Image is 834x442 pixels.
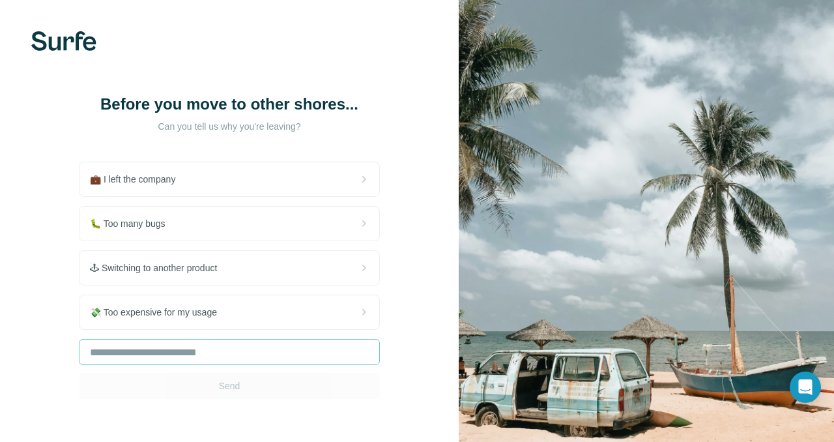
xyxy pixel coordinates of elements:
[99,94,360,115] h1: Before you move to other shores...
[790,372,821,403] div: Open Intercom Messenger
[90,306,227,319] span: 💸 Too expensive for my usage
[90,217,176,230] span: 🐛 Too many bugs
[90,261,227,274] span: 🕹 Switching to another product
[90,173,186,186] span: 💼 I left the company
[31,31,96,51] img: Surfe's logo
[99,120,360,133] p: Can you tell us why you're leaving?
